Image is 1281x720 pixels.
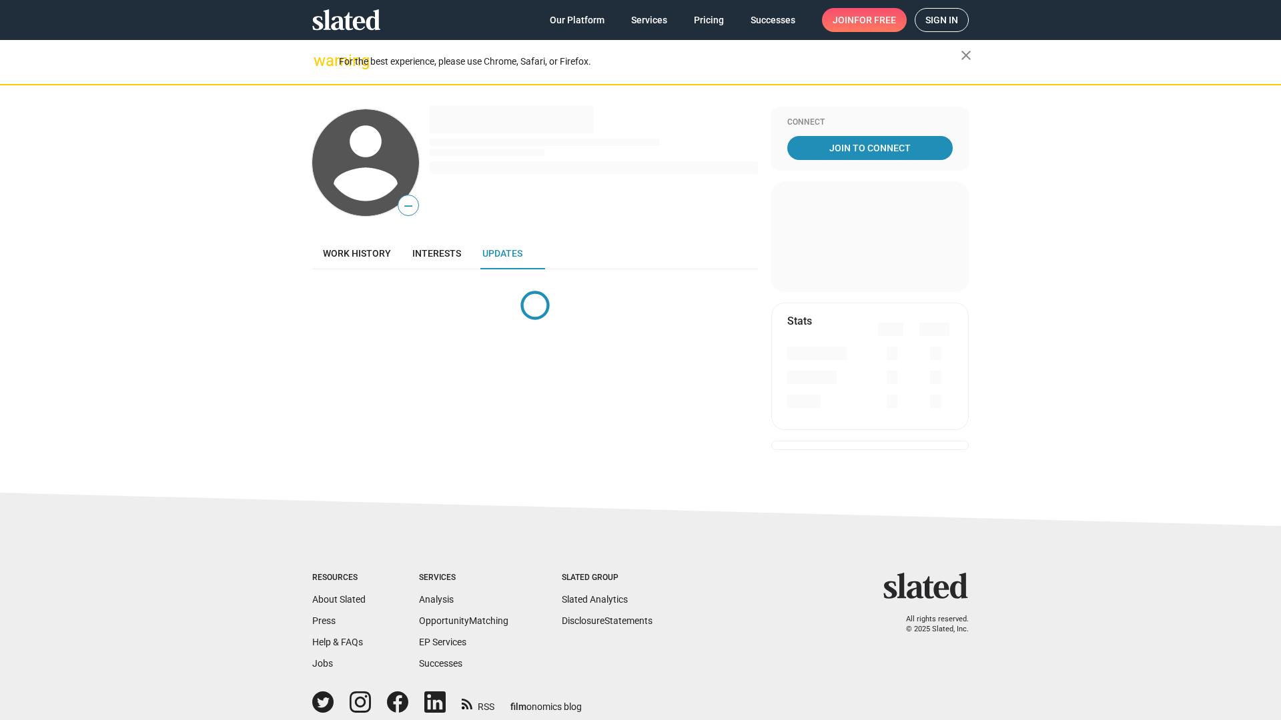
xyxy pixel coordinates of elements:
span: Join [833,8,896,32]
div: For the best experience, please use Chrome, Safari, or Firefox. [339,53,961,71]
a: Join To Connect [787,136,953,160]
div: Services [419,573,508,583]
div: Resources [312,573,366,583]
span: Successes [751,8,795,32]
a: About Slated [312,594,366,605]
span: Pricing [694,8,724,32]
span: Interests [412,248,461,259]
a: Pricing [683,8,735,32]
a: Sign in [915,8,969,32]
a: OpportunityMatching [419,615,508,626]
a: EP Services [419,637,466,647]
a: Joinfor free [822,8,907,32]
span: — [398,197,418,215]
span: Join To Connect [790,136,950,160]
mat-icon: warning [314,53,330,69]
p: All rights reserved. © 2025 Slated, Inc. [892,615,969,634]
span: for free [854,8,896,32]
span: Updates [482,248,522,259]
div: Connect [787,117,953,128]
span: Work history [323,248,391,259]
a: Analysis [419,594,454,605]
a: Updates [472,237,533,269]
a: Services [620,8,678,32]
a: RSS [462,693,494,713]
a: Help & FAQs [312,637,363,647]
a: Our Platform [539,8,615,32]
span: Our Platform [550,8,604,32]
a: Successes [740,8,806,32]
span: film [510,701,526,712]
span: Services [631,8,667,32]
span: Sign in [925,9,958,31]
a: Slated Analytics [562,594,628,605]
mat-card-title: Stats [787,314,812,328]
div: Slated Group [562,573,653,583]
a: Interests [402,237,472,269]
mat-icon: close [958,47,974,63]
a: Successes [419,658,462,669]
a: Work history [312,237,402,269]
a: Jobs [312,658,333,669]
a: DisclosureStatements [562,615,653,626]
a: Press [312,615,336,626]
a: filmonomics blog [510,690,582,713]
